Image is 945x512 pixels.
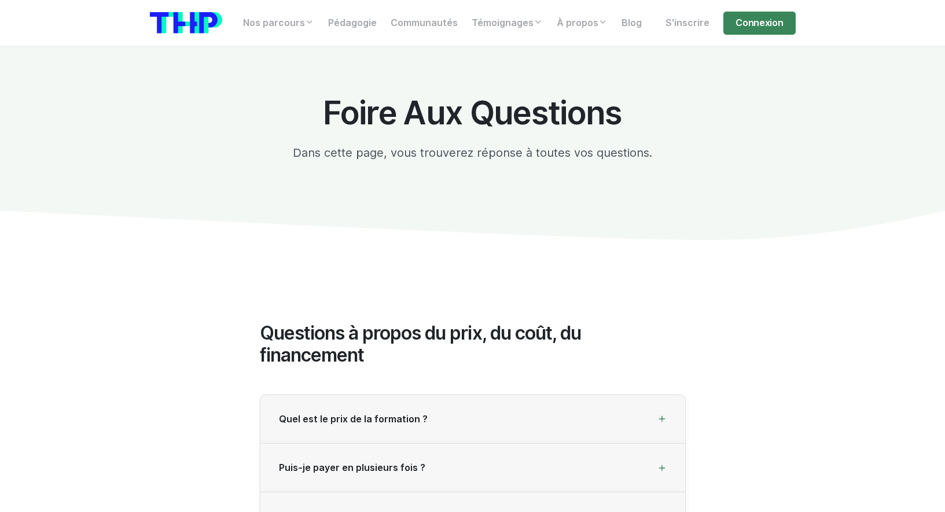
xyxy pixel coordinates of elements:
[321,12,384,35] a: Pédagogie
[260,322,686,367] h2: Questions à propos du prix, du coût, du financement
[236,12,321,35] a: Nos parcours
[723,12,795,35] a: Connexion
[150,12,222,34] img: logo
[279,462,425,473] span: Puis-je payer en plusieurs fois ?
[279,414,428,425] span: Quel est le prix de la formation ?
[260,95,686,131] h1: Foire Aux Questions
[550,12,615,35] a: À propos
[260,144,686,161] p: Dans cette page, vous trouverez réponse à toutes vos questions.
[615,12,649,35] a: Blog
[659,12,716,35] a: S'inscrire
[465,12,550,35] a: Témoignages
[384,12,465,35] a: Communautés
